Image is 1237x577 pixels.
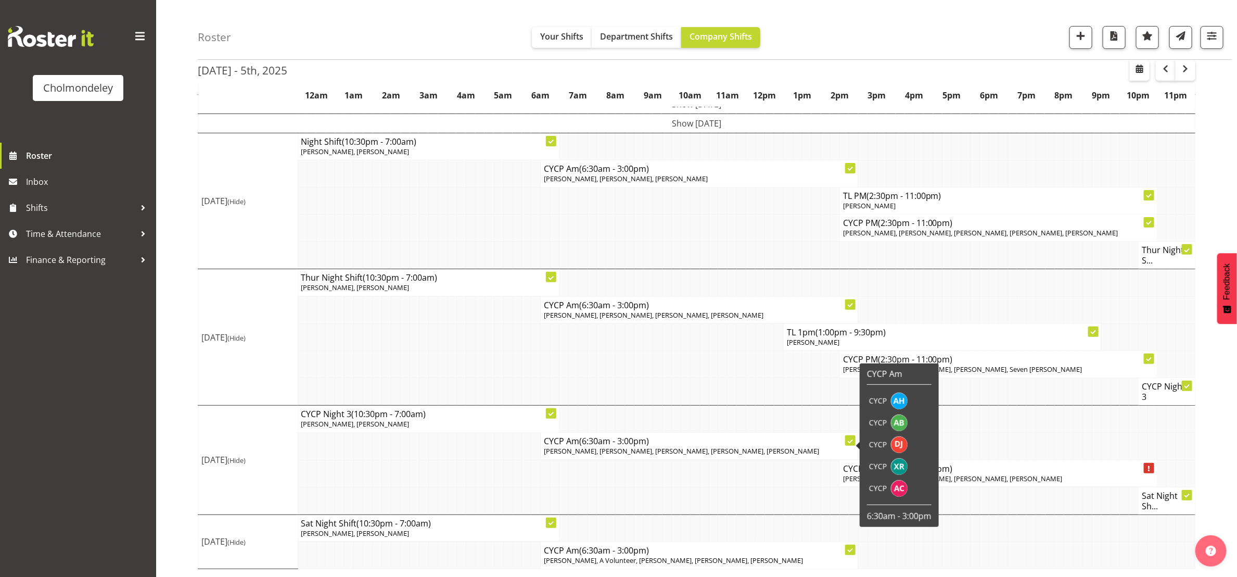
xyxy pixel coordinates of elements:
[878,354,953,365] span: (2:30pm - 11:00pm)
[891,458,908,475] img: xaia-reddy11179.jpg
[1142,381,1192,402] h4: CYCP Night 3
[1136,26,1159,49] button: Highlight an important date within the roster.
[301,136,556,147] h4: Night Shift
[867,390,889,412] td: CYCP
[592,27,681,48] button: Department Shifts
[896,83,933,107] th: 4pm
[1045,83,1082,107] th: 8pm
[342,136,417,147] span: (10:30pm - 7:00am)
[843,228,1118,237] span: [PERSON_NAME], [PERSON_NAME], [PERSON_NAME], [PERSON_NAME], [PERSON_NAME]
[198,515,298,569] td: [DATE]
[198,406,298,515] td: [DATE]
[933,83,971,107] th: 5pm
[298,83,335,107] th: 12am
[544,446,819,456] span: [PERSON_NAME], [PERSON_NAME], [PERSON_NAME], [PERSON_NAME], [PERSON_NAME]
[227,456,246,465] span: (Hide)
[821,83,858,107] th: 2pm
[787,327,1098,337] h4: TL 1pm
[227,537,246,547] span: (Hide)
[363,272,438,283] span: (10:30pm - 7:00am)
[878,217,953,229] span: (2:30pm - 11:00pm)
[1217,253,1237,324] button: Feedback - Show survey
[709,83,746,107] th: 11am
[1142,245,1192,266] h4: Thur Night S...
[579,299,649,311] span: (6:30am - 3:00pm)
[544,545,855,556] h4: CYCP Am
[597,83,634,107] th: 8am
[1103,26,1126,49] button: Download a PDF of the roster according to the set date range.
[634,83,671,107] th: 9am
[1142,491,1192,511] h4: Sat Night Sh...
[843,191,1154,201] h4: TL PM
[1169,26,1192,49] button: Send a list of all shifts for the selected filtered period to all rostered employees.
[198,64,287,77] h2: [DATE] - 5th, 2025
[532,27,592,48] button: Your Shifts
[843,218,1154,228] h4: CYCP PM
[335,83,373,107] th: 1am
[544,436,855,446] h4: CYCP Am
[301,518,556,529] h4: Sat Night Shift
[301,283,410,292] span: [PERSON_NAME], [PERSON_NAME]
[891,436,908,453] img: danielle-jeffery11296.jpg
[26,148,151,164] span: Roster
[784,83,821,107] th: 1pm
[1008,83,1045,107] th: 7pm
[787,337,839,347] span: [PERSON_NAME]
[544,164,855,174] h4: CYCP Am
[301,529,410,538] span: [PERSON_NAME], [PERSON_NAME]
[26,200,135,216] span: Shifts
[671,83,709,107] th: 10am
[1082,83,1120,107] th: 9pm
[690,31,752,42] span: Company Shifts
[198,133,298,269] td: [DATE]
[357,518,431,529] span: (10:30pm - 7:00am)
[301,419,410,429] span: [PERSON_NAME], [PERSON_NAME]
[544,174,708,183] span: [PERSON_NAME], [PERSON_NAME], [PERSON_NAME]
[352,408,426,420] span: (10:30pm - 7:00am)
[843,365,1082,374] span: [PERSON_NAME], [PERSON_NAME], [PERSON_NAME], Seven [PERSON_NAME]
[544,300,855,310] h4: CYCP Am
[867,510,932,522] p: 6:30am - 3:00pm
[1222,264,1232,300] span: Feedback
[43,80,113,96] div: Cholmondeley
[1206,546,1216,556] img: help-xxl-2.png
[746,83,784,107] th: 12pm
[579,545,649,556] span: (6:30am - 3:00pm)
[891,415,908,431] img: ally-brown10484.jpg
[891,480,908,497] img: abigail-chessum9864.jpg
[544,556,803,565] span: [PERSON_NAME], A Volunteer, [PERSON_NAME], [PERSON_NAME], [PERSON_NAME]
[484,83,522,107] th: 5am
[544,310,763,320] span: [PERSON_NAME], [PERSON_NAME], [PERSON_NAME], [PERSON_NAME]
[843,201,896,210] span: [PERSON_NAME]
[867,456,889,478] td: CYCP
[1157,83,1195,107] th: 11pm
[600,31,673,42] span: Department Shifts
[559,83,597,107] th: 7am
[1201,26,1223,49] button: Filter Shifts
[867,412,889,434] td: CYCP
[891,393,908,409] img: alexzarn-harmer11855.jpg
[843,463,1154,474] h4: CYCP PM
[971,83,1008,107] th: 6pm
[1130,60,1150,81] button: Select a specific date within the roster.
[867,369,932,379] h6: CYCP Am
[410,83,448,107] th: 3am
[1069,26,1092,49] button: Add a new shift
[579,435,649,447] span: (6:30am - 3:00pm)
[579,163,649,174] span: (6:30am - 3:00pm)
[815,327,886,338] span: (1:00pm - 9:30pm)
[522,83,559,107] th: 6am
[26,226,135,242] span: Time & Attendance
[198,269,298,406] td: [DATE]
[26,174,151,190] span: Inbox
[540,31,583,42] span: Your Shifts
[373,83,410,107] th: 2am
[858,83,896,107] th: 3pm
[198,31,231,43] h4: Roster
[227,197,246,206] span: (Hide)
[26,252,135,268] span: Finance & Reporting
[843,354,1154,365] h4: CYCP PM
[843,474,1063,483] span: [PERSON_NAME], [PERSON_NAME], [PERSON_NAME], [PERSON_NAME]
[1120,83,1157,107] th: 10pm
[301,272,556,283] h4: Thur Night Shift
